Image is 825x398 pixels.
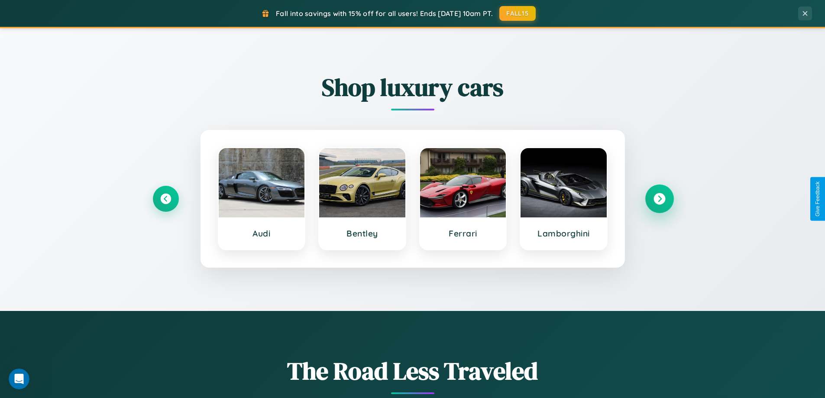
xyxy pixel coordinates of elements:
[227,228,296,239] h3: Audi
[815,181,821,217] div: Give Feedback
[153,71,673,104] h2: Shop luxury cars
[328,228,397,239] h3: Bentley
[276,9,493,18] span: Fall into savings with 15% off for all users! Ends [DATE] 10am PT.
[153,354,673,388] h1: The Road Less Traveled
[9,369,29,389] iframe: Intercom live chat
[529,228,598,239] h3: Lamborghini
[499,6,536,21] button: FALL15
[429,228,498,239] h3: Ferrari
